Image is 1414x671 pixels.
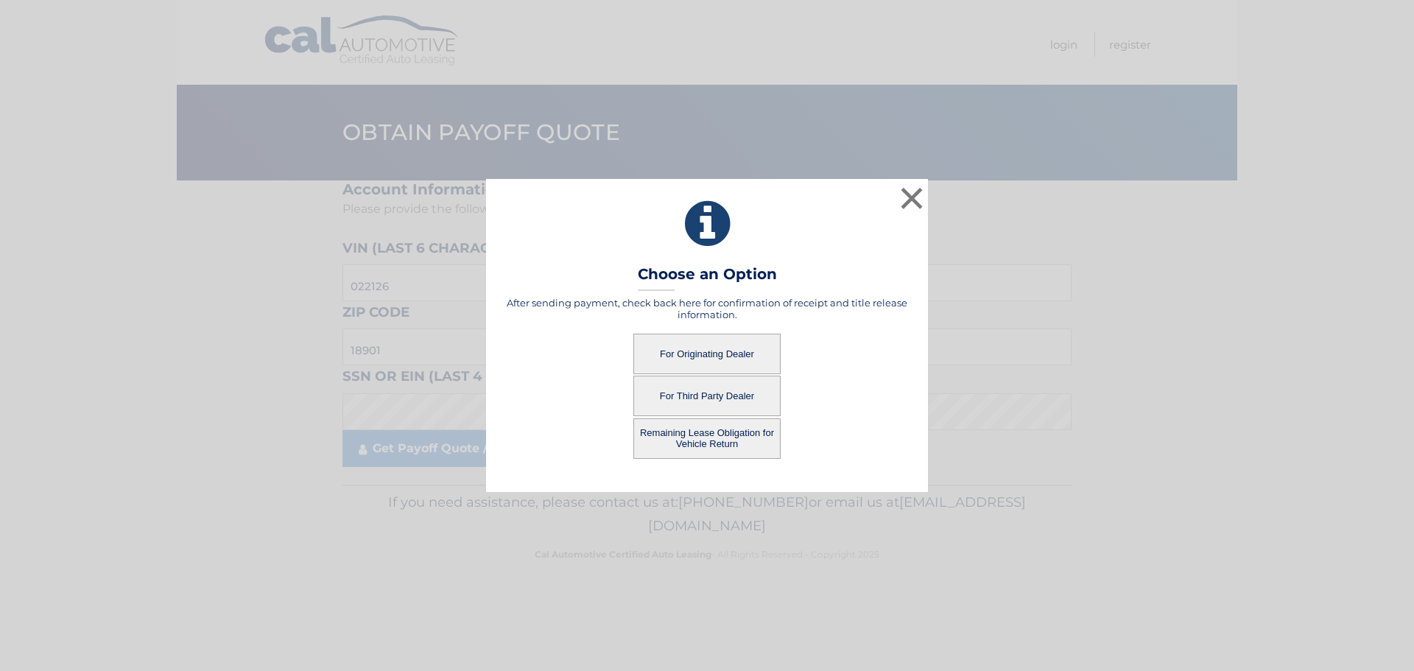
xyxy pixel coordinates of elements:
h5: After sending payment, check back here for confirmation of receipt and title release information. [504,297,910,320]
button: For Originating Dealer [633,334,781,374]
button: × [897,183,926,213]
h3: Choose an Option [638,265,777,291]
button: For Third Party Dealer [633,376,781,416]
button: Remaining Lease Obligation for Vehicle Return [633,418,781,459]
